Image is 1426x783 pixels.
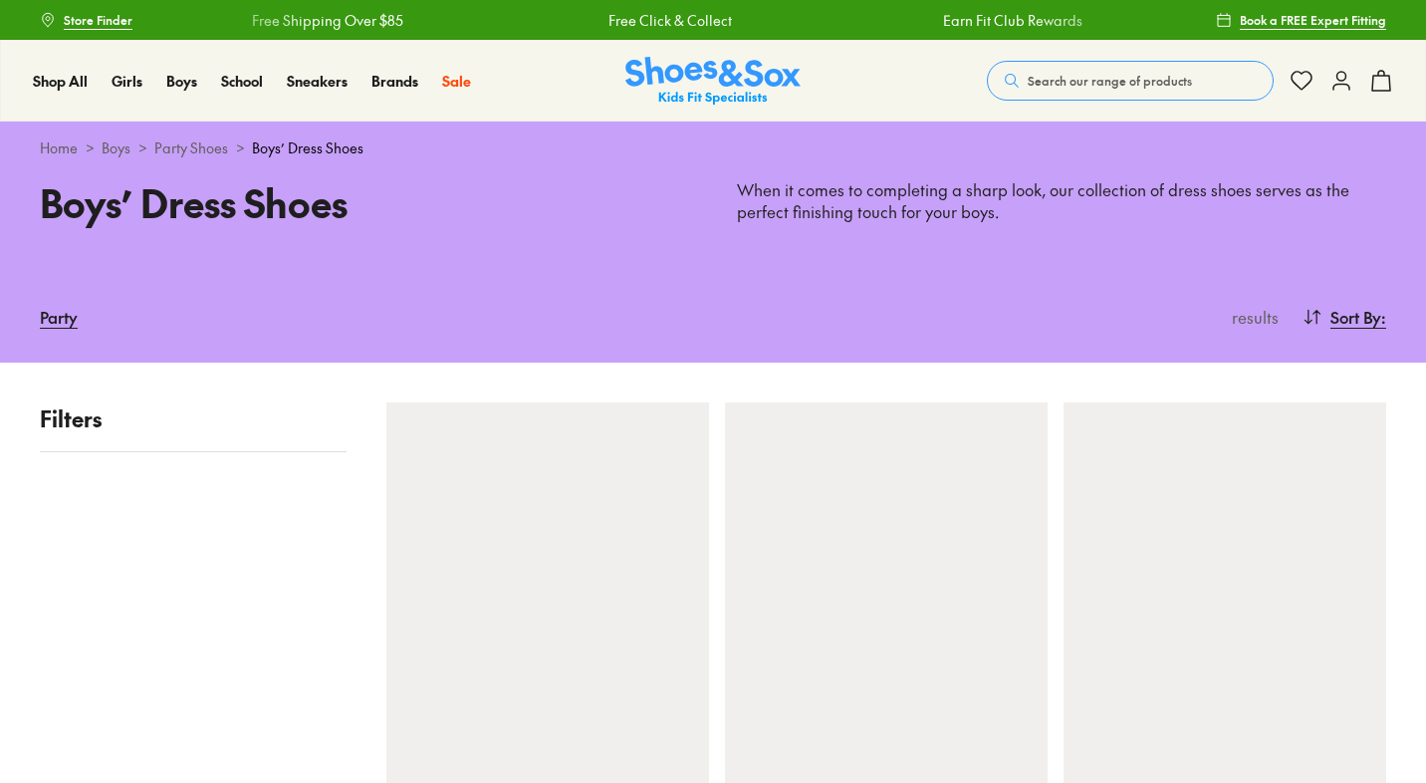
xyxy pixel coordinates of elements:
span: Brands [371,71,418,91]
span: Shop All [33,71,88,91]
button: Sort By: [1303,295,1386,339]
img: SNS_Logo_Responsive.svg [625,57,801,106]
a: Home [40,137,78,158]
p: results [1224,305,1279,329]
span: Sale [442,71,471,91]
a: Boys [166,71,197,92]
a: Boys [102,137,130,158]
div: > > > [40,137,1386,158]
a: Free Click & Collect [606,10,730,31]
span: Boys’ Dress Shoes [252,137,363,158]
a: Free Shipping Over $85 [250,10,401,31]
a: Party [40,295,78,339]
span: : [1381,305,1386,329]
span: Sort By [1330,305,1381,329]
h1: Boys’ Dress Shoes [40,174,689,231]
a: Book a FREE Expert Fitting [1216,2,1386,38]
a: Shoes & Sox [625,57,801,106]
span: Boys [166,71,197,91]
a: Sneakers [287,71,348,92]
span: Store Finder [64,11,132,29]
p: Filters [40,402,347,435]
span: Search our range of products [1028,72,1192,90]
p: When it comes to completing a sharp look, our collection of dress shoes serves as the perfect fin... [737,179,1386,223]
span: Sneakers [287,71,348,91]
a: Earn Fit Club Rewards [941,10,1080,31]
a: Store Finder [40,2,132,38]
a: Sale [442,71,471,92]
a: School [221,71,263,92]
a: Shop All [33,71,88,92]
a: Brands [371,71,418,92]
button: Search our range of products [987,61,1274,101]
a: Party Shoes [154,137,228,158]
span: School [221,71,263,91]
span: Book a FREE Expert Fitting [1240,11,1386,29]
a: Girls [112,71,142,92]
span: Girls [112,71,142,91]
